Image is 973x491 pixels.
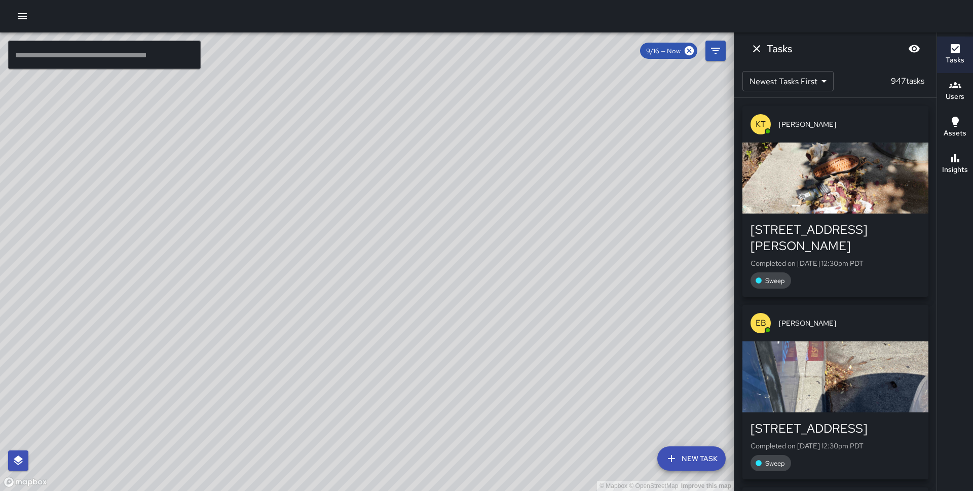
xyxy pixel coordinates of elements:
button: Assets [937,110,973,146]
h6: Assets [944,128,966,139]
div: [STREET_ADDRESS][PERSON_NAME] [751,222,920,254]
span: Sweep [759,276,791,285]
div: 9/16 — Now [640,43,697,59]
button: New Task [657,446,726,471]
p: 947 tasks [887,75,928,87]
span: [PERSON_NAME] [779,318,920,328]
button: EB[PERSON_NAME][STREET_ADDRESS]Completed on [DATE] 12:30pm PDTSweep [742,305,928,479]
p: EB [756,317,766,329]
div: [STREET_ADDRESS] [751,420,920,437]
button: Blur [904,39,924,59]
button: Tasks [937,37,973,73]
span: Sweep [759,459,791,468]
button: Users [937,73,973,110]
button: Filters [705,41,726,61]
h6: Insights [942,164,968,176]
button: Insights [937,146,973,183]
button: KT[PERSON_NAME][STREET_ADDRESS][PERSON_NAME]Completed on [DATE] 12:30pm PDTSweep [742,106,928,297]
h6: Tasks [767,41,792,57]
h6: Users [946,91,964,102]
h6: Tasks [946,55,964,66]
button: Dismiss [746,39,767,59]
p: Completed on [DATE] 12:30pm PDT [751,258,920,268]
p: KT [756,118,766,130]
div: Newest Tasks First [742,71,834,91]
span: 9/16 — Now [640,47,687,55]
p: Completed on [DATE] 12:30pm PDT [751,441,920,451]
span: [PERSON_NAME] [779,119,920,129]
